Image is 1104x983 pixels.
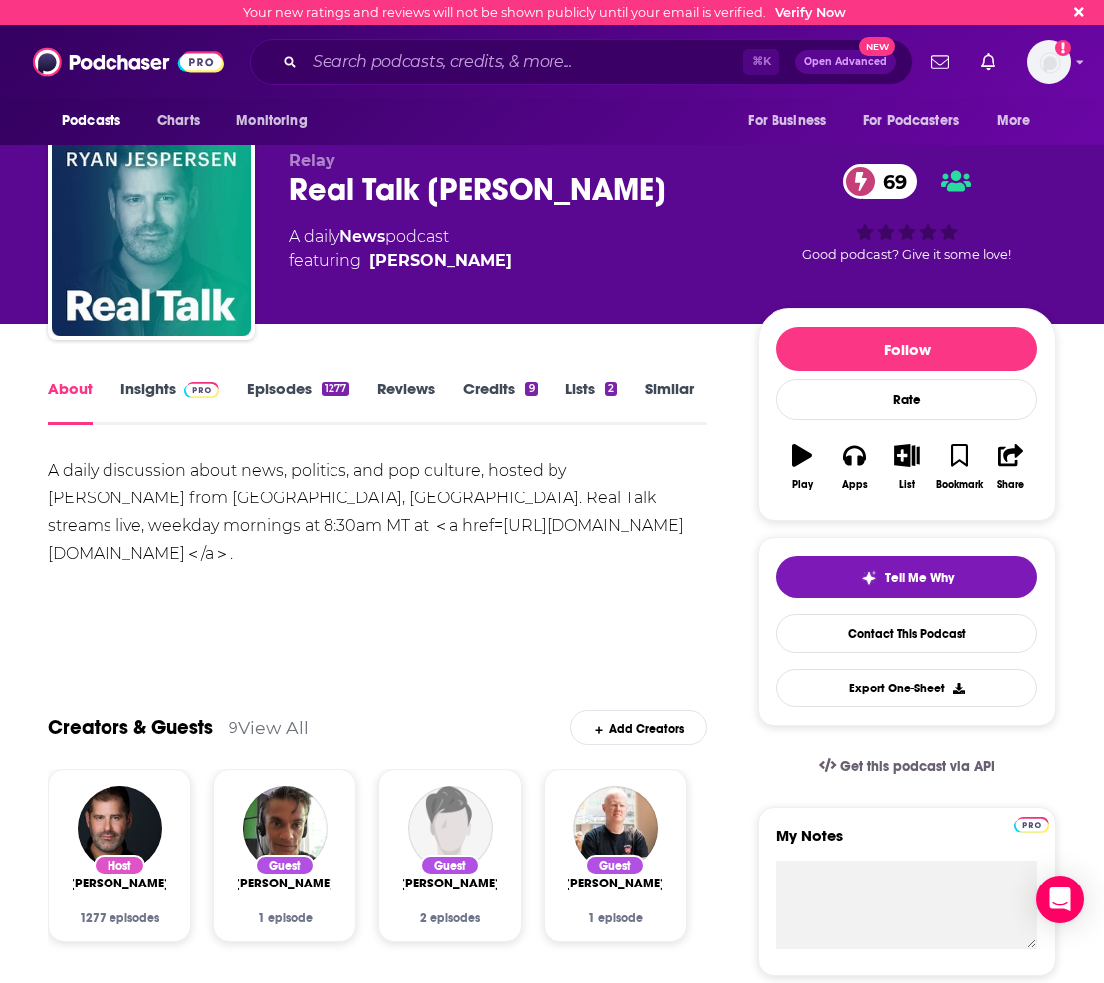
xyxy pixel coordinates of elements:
a: InsightsPodchaser Pro [120,379,219,425]
span: Open Advanced [804,57,887,67]
a: Similar [645,379,694,425]
button: tell me why sparkleTell Me Why [776,556,1037,598]
div: A daily podcast [289,225,512,273]
div: Guest [255,855,315,876]
span: Logged in as charlottestone [1027,40,1071,84]
div: 9 [525,382,537,396]
div: List [899,479,915,491]
span: For Business [748,107,826,135]
span: [PERSON_NAME] [235,876,334,891]
a: News [339,227,385,246]
button: open menu [734,102,851,140]
div: 1277 [322,382,349,396]
a: Lists2 [565,379,617,425]
img: Garth Mullins [573,786,658,871]
div: Apps [842,479,868,491]
div: Bookmark [936,479,983,491]
a: [URL][DOMAIN_NAME] [503,516,684,535]
span: For Podcasters [863,107,959,135]
img: Ryan Jespersen [78,786,162,871]
a: Get this podcast via API [803,742,1010,791]
span: [PERSON_NAME] [70,876,169,891]
input: Search podcasts, credits, & more... [305,46,743,78]
img: Raywat Deonandan [243,786,328,871]
a: Episodes1277 [247,379,349,425]
div: 2 episodes [403,911,497,925]
a: 69 [843,164,917,199]
a: Andrea Heinz [400,876,500,891]
button: Export One-Sheet [776,669,1037,707]
span: New [859,37,895,56]
button: Play [776,431,828,502]
span: Podcasts [62,107,120,135]
svg: Email not verified [1055,40,1071,56]
a: Charts [144,102,212,140]
a: Credits9 [463,379,537,425]
button: open menu [984,102,1056,140]
span: [PERSON_NAME] [565,876,665,891]
span: Get this podcast via API [840,758,994,775]
a: Show notifications dropdown [923,45,957,79]
a: Reviews [377,379,435,425]
div: 1 episode [238,911,331,925]
div: 1277 episodes [73,911,166,925]
span: Monitoring [236,107,307,135]
div: Open Intercom Messenger [1036,876,1084,923]
span: Tell Me Why [885,570,954,586]
a: Ryan Jespersen [70,876,169,891]
a: About [48,379,93,425]
button: open menu [222,102,332,140]
button: Share [986,431,1037,502]
a: Pro website [1014,814,1049,833]
span: [PERSON_NAME] [400,876,500,891]
div: Rate [776,379,1037,420]
img: Podchaser - Follow, Share and Rate Podcasts [33,43,224,81]
a: Contact This Podcast [776,614,1037,653]
label: My Notes [776,826,1037,861]
a: Garth Mullins [565,876,665,891]
a: Creators & Guests [48,715,213,740]
a: View All [238,717,309,738]
div: Host [94,855,145,876]
span: ⌘ K [743,49,779,75]
div: Your new ratings and reviews will not be shown publicly until your email is verified. [243,5,846,20]
span: 69 [863,164,917,199]
a: Raywat Deonandan [235,876,334,891]
img: Podchaser Pro [1014,817,1049,833]
img: Andrea Heinz [408,786,493,871]
a: [DOMAIN_NAME] [48,544,185,563]
a: Verify Now [775,5,846,20]
button: List [881,431,933,502]
div: Guest [585,855,645,876]
span: More [997,107,1031,135]
button: Apps [828,431,880,502]
div: Play [792,479,813,491]
div: Add Creators [570,710,707,745]
span: Relay [289,151,335,170]
a: Ryan Jespersen [369,249,512,273]
span: Good podcast? Give it some love! [802,247,1011,262]
button: Open AdvancedNew [795,50,896,74]
div: A daily discussion about news, politics, and pop culture, hosted by [PERSON_NAME] from [GEOGRAPHI... [48,457,707,568]
div: Share [997,479,1024,491]
button: Show profile menu [1027,40,1071,84]
button: open menu [48,102,146,140]
span: Charts [157,107,200,135]
img: Podchaser Pro [184,382,219,398]
img: tell me why sparkle [861,570,877,586]
img: User Profile [1027,40,1071,84]
div: 9 [229,719,238,737]
button: open menu [850,102,988,140]
div: Search podcasts, credits, & more... [250,39,913,85]
div: 2 [605,382,617,396]
button: Bookmark [933,431,985,502]
button: Follow [776,327,1037,371]
span: featuring [289,249,512,273]
img: Real Talk Ryan Jespersen [52,137,251,336]
div: 1 episode [568,911,662,925]
div: Guest [420,855,480,876]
